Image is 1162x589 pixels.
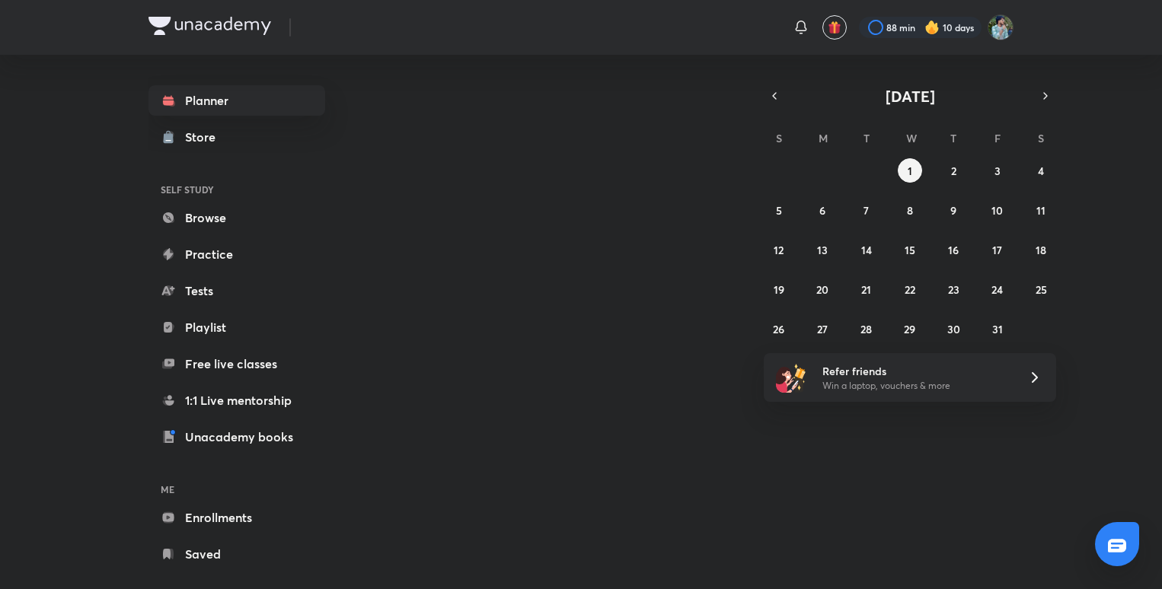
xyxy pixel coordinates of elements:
[905,243,915,257] abbr: October 15, 2025
[148,177,325,202] h6: SELF STUDY
[1038,131,1044,145] abbr: Saturday
[985,237,1010,262] button: October 17, 2025
[985,198,1010,222] button: October 10, 2025
[860,322,872,336] abbr: October 28, 2025
[776,362,806,393] img: referral
[985,158,1010,183] button: October 3, 2025
[904,322,915,336] abbr: October 29, 2025
[864,203,869,218] abbr: October 7, 2025
[991,203,1003,218] abbr: October 10, 2025
[864,131,870,145] abbr: Tuesday
[905,282,915,297] abbr: October 22, 2025
[985,277,1010,301] button: October 24, 2025
[810,277,835,301] button: October 20, 2025
[148,17,271,39] a: Company Logo
[898,317,922,341] button: October 29, 2025
[854,277,879,301] button: October 21, 2025
[861,282,871,297] abbr: October 21, 2025
[941,237,966,262] button: October 16, 2025
[819,131,828,145] abbr: Monday
[185,128,225,146] div: Store
[854,317,879,341] button: October 28, 2025
[773,322,784,336] abbr: October 26, 2025
[992,243,1002,257] abbr: October 17, 2025
[1029,277,1053,301] button: October 25, 2025
[1029,237,1053,262] button: October 18, 2025
[908,164,912,178] abbr: October 1, 2025
[854,198,879,222] button: October 7, 2025
[951,164,956,178] abbr: October 2, 2025
[1036,203,1045,218] abbr: October 11, 2025
[898,277,922,301] button: October 22, 2025
[950,131,956,145] abbr: Thursday
[822,363,1010,379] h6: Refer friends
[1029,198,1053,222] button: October 11, 2025
[148,539,325,569] a: Saved
[148,312,325,342] a: Playlist
[148,17,271,35] img: Company Logo
[817,243,828,257] abbr: October 13, 2025
[148,349,325,379] a: Free live classes
[148,385,325,415] a: 1:1 Live mentorship
[1038,164,1044,178] abbr: October 4, 2025
[994,164,1001,178] abbr: October 3, 2025
[774,243,784,257] abbr: October 12, 2025
[861,243,872,257] abbr: October 14, 2025
[898,237,922,262] button: October 15, 2025
[941,158,966,183] button: October 2, 2025
[776,131,782,145] abbr: Sunday
[992,322,1003,336] abbr: October 31, 2025
[1036,243,1046,257] abbr: October 18, 2025
[767,277,791,301] button: October 19, 2025
[148,122,325,152] a: Store
[1029,158,1053,183] button: October 4, 2025
[985,317,1010,341] button: October 31, 2025
[854,237,879,262] button: October 14, 2025
[906,131,917,145] abbr: Wednesday
[776,203,782,218] abbr: October 5, 2025
[817,322,828,336] abbr: October 27, 2025
[810,237,835,262] button: October 13, 2025
[148,422,325,452] a: Unacademy books
[822,15,847,40] button: avatar
[941,317,966,341] button: October 30, 2025
[774,282,784,297] abbr: October 19, 2025
[819,203,825,218] abbr: October 6, 2025
[822,379,1010,393] p: Win a laptop, vouchers & more
[767,317,791,341] button: October 26, 2025
[828,21,841,34] img: avatar
[1036,282,1047,297] abbr: October 25, 2025
[810,317,835,341] button: October 27, 2025
[148,85,325,116] a: Planner
[988,14,1014,40] img: Santosh Kumar Thakur
[948,282,959,297] abbr: October 23, 2025
[994,131,1001,145] abbr: Friday
[148,239,325,269] a: Practice
[924,20,940,35] img: streak
[907,203,913,218] abbr: October 8, 2025
[148,502,325,533] a: Enrollments
[886,86,935,107] span: [DATE]
[950,203,956,218] abbr: October 9, 2025
[941,198,966,222] button: October 9, 2025
[148,476,325,502] h6: ME
[948,243,959,257] abbr: October 16, 2025
[816,282,828,297] abbr: October 20, 2025
[148,202,325,233] a: Browse
[898,198,922,222] button: October 8, 2025
[148,275,325,306] a: Tests
[947,322,960,336] abbr: October 30, 2025
[785,85,1035,107] button: [DATE]
[767,237,791,262] button: October 12, 2025
[898,158,922,183] button: October 1, 2025
[991,282,1003,297] abbr: October 24, 2025
[767,198,791,222] button: October 5, 2025
[810,198,835,222] button: October 6, 2025
[941,277,966,301] button: October 23, 2025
